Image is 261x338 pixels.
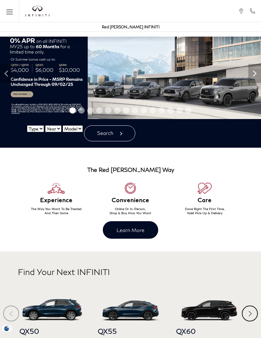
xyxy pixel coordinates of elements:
span: Go to slide 11 [159,107,165,114]
h2: Find Your Next INFINITI [18,267,243,292]
span: Go to slide 14 [185,107,192,114]
span: Go to slide 7 [123,107,129,114]
h6: Convenience [93,197,167,203]
span: Go to slide 3 [87,107,94,114]
span: Done Right The First Time, Valet Pick-Up & Delivery [185,207,225,215]
h6: Care [168,197,242,203]
span: Go to slide 10 [150,107,156,114]
span: Go to slide 2 [78,107,85,114]
span: QX60 [176,327,242,335]
button: Search [84,125,135,141]
span: Go to slide 1 [69,107,76,114]
img: INFINITI [25,6,49,17]
span: Go to slide 5 [105,107,111,114]
span: Go to slide 12 [167,107,174,114]
a: Red [PERSON_NAME] INFINITI [102,25,159,29]
span: Go to slide 9 [141,107,147,114]
span: Go to slide 6 [114,107,120,114]
h3: The Red [PERSON_NAME] Way [87,167,174,173]
h6: Experience [19,197,93,203]
img: QX50 [19,299,85,321]
a: Learn More [103,221,158,239]
span: QX55 [98,327,163,335]
img: QX55 [98,299,163,321]
span: Go to slide 4 [96,107,102,114]
div: Next [248,64,261,83]
span: Go to slide 13 [176,107,183,114]
select: Vehicle Year [45,125,61,132]
span: The Way You Want To Be Treated And Then Some [31,207,81,215]
span: QX50 [19,327,85,335]
a: infiniti [25,6,49,17]
select: Vehicle Model [63,125,83,132]
img: QX60 [176,299,242,321]
span: Go to slide 8 [132,107,138,114]
div: Next [242,306,258,321]
span: Online Or In-Person, Shop & Buy How You Want [109,207,151,215]
select: Vehicle Type [27,125,44,132]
